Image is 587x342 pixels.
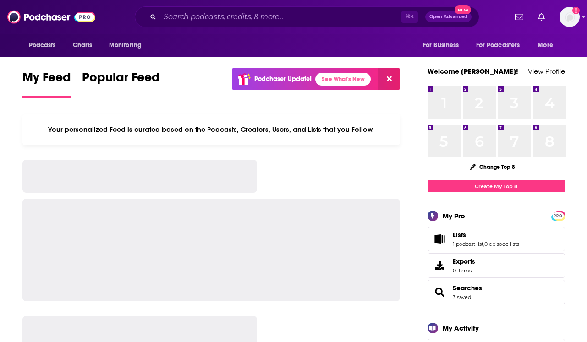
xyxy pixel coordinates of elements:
span: Exports [453,257,475,266]
span: More [538,39,553,52]
svg: Add a profile image [572,7,580,14]
span: ⌘ K [401,11,418,23]
button: open menu [417,37,471,54]
a: Lists [431,233,449,245]
span: Open Advanced [429,15,467,19]
span: Exports [431,259,449,272]
a: Charts [67,37,98,54]
a: Lists [453,231,519,239]
span: Podcasts [29,39,56,52]
img: User Profile [560,7,580,27]
a: PRO [553,212,564,219]
a: Searches [453,284,482,292]
span: Popular Feed [82,70,160,91]
a: Exports [428,253,565,278]
a: Show notifications dropdown [534,9,549,25]
a: View Profile [528,67,565,76]
span: New [455,5,471,14]
button: Open AdvancedNew [425,11,472,22]
a: Popular Feed [82,70,160,98]
button: open menu [103,37,154,54]
button: Change Top 8 [464,161,521,173]
button: open menu [22,37,68,54]
span: For Podcasters [476,39,520,52]
button: Show profile menu [560,7,580,27]
span: For Business [423,39,459,52]
span: Lists [453,231,466,239]
div: My Pro [443,212,465,220]
span: Logged in as Libby.Trese.TGI [560,7,580,27]
input: Search podcasts, credits, & more... [160,10,401,24]
div: My Activity [443,324,479,332]
p: Podchaser Update! [254,75,312,83]
span: 0 items [453,267,475,274]
span: Charts [73,39,93,52]
a: Show notifications dropdown [511,9,527,25]
span: My Feed [22,70,71,91]
span: Lists [428,227,565,251]
span: , [483,241,484,247]
a: My Feed [22,70,71,98]
a: See What's New [315,73,371,86]
button: open menu [531,37,565,54]
button: open menu [470,37,533,54]
span: Monitoring [109,39,142,52]
span: Searches [428,280,565,304]
a: 0 episode lists [484,241,519,247]
a: Welcome [PERSON_NAME]! [428,67,518,76]
a: Create My Top 8 [428,180,565,192]
div: Your personalized Feed is curated based on the Podcasts, Creators, Users, and Lists that you Follow. [22,114,400,145]
a: 3 saved [453,294,471,300]
div: Search podcasts, credits, & more... [135,6,479,27]
img: Podchaser - Follow, Share and Rate Podcasts [7,8,95,26]
a: 1 podcast list [453,241,483,247]
a: Searches [431,286,449,299]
